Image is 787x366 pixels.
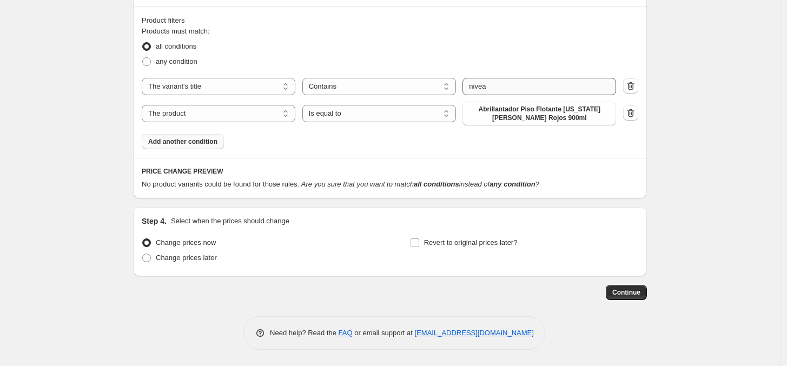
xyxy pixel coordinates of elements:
[156,254,217,262] span: Change prices later
[171,216,289,227] p: Select when the prices should change
[301,180,539,188] i: Are you sure that you want to match instead of ?
[490,180,535,188] b: any condition
[156,42,196,50] span: all conditions
[142,180,299,188] span: No product variants could be found for those rules.
[415,329,534,337] a: [EMAIL_ADDRESS][DOMAIN_NAME]
[414,180,459,188] b: all conditions
[142,134,224,149] button: Add another condition
[339,329,353,337] a: FAQ
[142,27,210,35] span: Products must match:
[142,216,167,227] h2: Step 4.
[270,329,339,337] span: Need help? Read the
[142,167,638,176] h6: PRICE CHANGE PREVIEW
[606,285,647,300] button: Continue
[612,288,640,297] span: Continue
[142,15,638,26] div: Product filters
[148,137,217,146] span: Add another condition
[353,329,415,337] span: or email support at
[156,238,216,247] span: Change prices now
[469,105,610,122] span: Abrillantador Piso Flotante [US_STATE][PERSON_NAME] Rojos 900ml
[462,102,616,125] button: Abrillantador Piso Flotante Virginia Frutos Rojos 900ml
[424,238,518,247] span: Revert to original prices later?
[156,57,197,65] span: any condition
